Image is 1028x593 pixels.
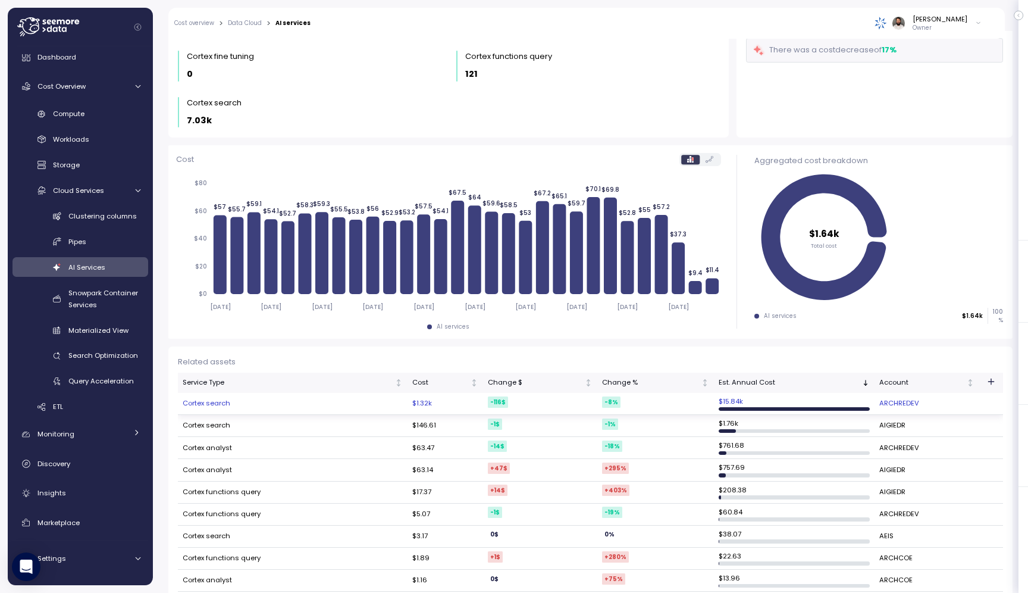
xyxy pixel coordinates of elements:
td: $5.07 [408,504,483,526]
div: +295 % [602,463,629,474]
div: Not sorted [966,379,974,387]
tspan: $58.3 [296,201,314,209]
p: 100 % [988,308,1002,324]
tspan: [DATE] [617,302,638,310]
td: Cortex analyst [178,570,408,592]
a: Cost overview [174,20,214,26]
td: $146.61 [408,415,483,437]
td: ARCHREDEV [875,437,979,459]
td: $ 15.84k [714,393,875,415]
a: AI Services [12,257,148,277]
tspan: $11.4 [705,266,719,274]
a: Workloads [12,130,148,149]
span: Pipes [68,237,86,246]
th: Service TypeNot sorted [178,373,408,393]
tspan: [DATE] [566,302,587,310]
a: Cloud Services [12,180,148,200]
td: $ 1.76k [714,415,875,437]
div: [PERSON_NAME] [913,14,967,24]
tspan: $59.7 [568,199,585,207]
th: Change $Not sorted [483,373,597,393]
div: Est. Annual Cost [719,377,860,388]
div: > [267,20,271,27]
td: $ 13.96 [714,570,875,592]
tspan: $54.1 [263,207,279,215]
td: AIGIEDR [875,459,979,481]
div: Not sorted [470,379,478,387]
div: +403 % [602,485,629,496]
div: There was a cost decrease of [753,43,897,57]
tspan: $65.1 [551,192,567,199]
th: CostNot sorted [408,373,483,393]
td: $ 22.63 [714,548,875,570]
th: Est. Annual CostSorted descending [714,373,875,393]
span: Compute [53,109,84,118]
div: -1 $ [488,507,502,518]
tspan: $60 [195,207,207,215]
span: Discovery [37,459,70,469]
div: -1 % [602,419,618,430]
tspan: $70.1 [585,185,601,193]
a: Insights [12,481,148,505]
a: Materialized View [12,320,148,340]
div: -8 % [602,397,620,408]
tspan: $20 [195,263,207,270]
td: $1.16 [408,570,483,592]
tspan: $1.64k [809,227,839,240]
div: AI services [437,323,469,331]
div: Cortex functions query [465,51,552,63]
div: +47 $ [488,463,510,474]
tspan: $54.1 [432,207,449,215]
tspan: $67.2 [534,189,551,196]
div: +1 $ [488,551,503,563]
div: +14 $ [488,485,507,496]
tspan: $80 [195,179,207,187]
a: Dashboard [12,45,148,69]
span: Insights [37,488,66,498]
tspan: [DATE] [413,302,434,310]
td: $3.17 [408,526,483,548]
tspan: [DATE] [362,302,383,310]
span: Clustering columns [68,211,137,221]
div: 0 $ [488,529,501,540]
a: Settings [12,547,148,570]
tspan: $9.4 [688,269,702,277]
a: Snowpark Container Services [12,283,148,314]
p: Owner [913,24,967,32]
td: Cortex functions query [178,482,408,504]
tspan: $37.3 [670,230,687,238]
p: $1.64k [962,312,983,320]
td: Cortex analyst [178,437,408,459]
tspan: [DATE] [464,302,485,310]
td: $ 60.84 [714,504,875,526]
div: Not sorted [584,379,593,387]
span: ETL [53,402,63,411]
td: ARCHCOE [875,548,979,570]
div: Aggregated cost breakdown [754,155,1003,167]
tspan: [DATE] [261,302,281,310]
span: AI Services [68,263,105,272]
tspan: $40 [194,235,207,242]
tspan: $53 [519,208,531,216]
tspan: [DATE] [312,302,333,310]
tspan: Total cost [811,241,837,249]
td: ARCHREDEV [875,504,979,526]
div: +280 % [602,551,629,563]
a: Cost Overview [12,74,148,98]
span: Settings [37,554,66,563]
div: Service Type [183,377,393,388]
div: Not sorted [701,379,709,387]
div: Related assets [178,356,1003,368]
div: -116 $ [488,397,508,408]
th: AccountNot sorted [875,373,979,393]
th: Change %Not sorted [597,373,714,393]
tspan: $57.5 [415,202,432,210]
tspan: $55 [638,206,650,214]
div: AI services [764,312,797,320]
td: $17.37 [408,482,483,504]
div: Cortex search [187,97,242,109]
td: Cortex search [178,415,408,437]
tspan: $57.2 [653,203,670,211]
tspan: $52.7 [279,209,296,217]
tspan: $69.8 [601,185,619,193]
